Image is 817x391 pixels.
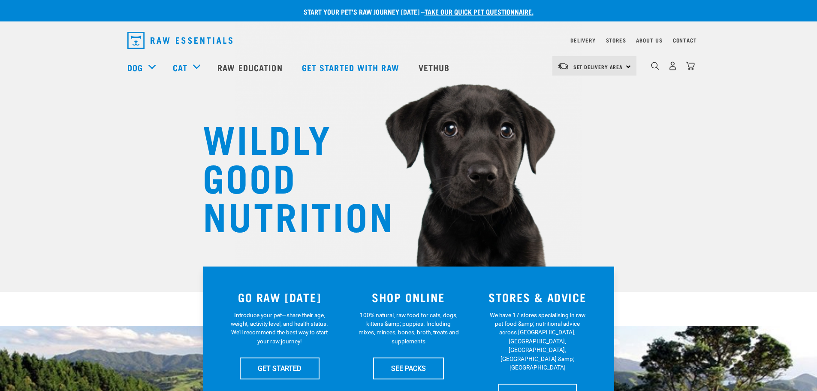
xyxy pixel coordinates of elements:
[373,358,444,379] a: SEE PACKS
[358,311,459,346] p: 100% natural, raw food for cats, dogs, kittens &amp; puppies. Including mixes, minces, bones, bro...
[293,50,410,85] a: Get started with Raw
[686,61,695,70] img: home-icon@2x.png
[668,61,677,70] img: user.png
[673,39,697,42] a: Contact
[121,28,697,52] nav: dropdown navigation
[636,39,662,42] a: About Us
[229,311,330,346] p: Introduce your pet—share their age, weight, activity level, and health status. We'll recommend th...
[487,311,588,372] p: We have 17 stores specialising in raw pet food &amp; nutritional advice across [GEOGRAPHIC_DATA],...
[606,39,626,42] a: Stores
[410,50,461,85] a: Vethub
[349,291,468,304] h3: SHOP ONLINE
[425,9,534,13] a: take our quick pet questionnaire.
[478,291,597,304] h3: STORES & ADVICE
[573,65,623,68] span: Set Delivery Area
[127,32,232,49] img: Raw Essentials Logo
[558,62,569,70] img: van-moving.png
[173,61,187,74] a: Cat
[570,39,595,42] a: Delivery
[209,50,293,85] a: Raw Education
[240,358,320,379] a: GET STARTED
[127,61,143,74] a: Dog
[651,62,659,70] img: home-icon-1@2x.png
[203,118,374,234] h1: WILDLY GOOD NUTRITION
[220,291,339,304] h3: GO RAW [DATE]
